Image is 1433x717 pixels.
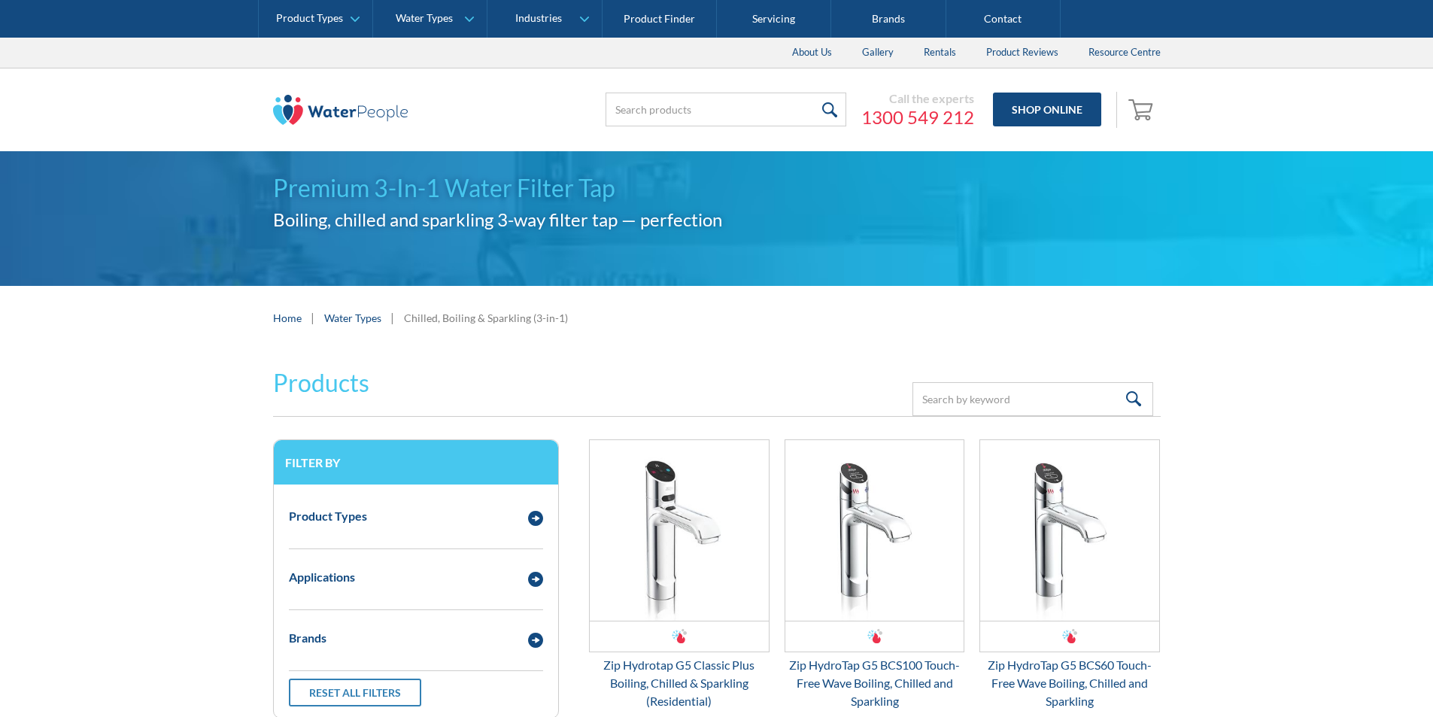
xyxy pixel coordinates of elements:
a: 1300 549 212 [861,106,974,129]
a: Gallery [847,38,909,68]
a: Product Reviews [971,38,1073,68]
div: Zip HydroTap G5 BCS100 Touch-Free Wave Boiling, Chilled and Sparkling [785,656,965,710]
div: Product Types [276,12,343,25]
div: Water Types [396,12,453,25]
a: Zip HydroTap G5 BCS60 Touch-Free Wave Boiling, Chilled and SparklingZip HydroTap G5 BCS60 Touch-F... [979,439,1160,710]
div: Product Types [289,507,367,525]
a: About Us [777,38,847,68]
img: The Water People [273,95,408,125]
div: Zip Hydrotap G5 Classic Plus Boiling, Chilled & Sparkling (Residential) [589,656,770,710]
img: Zip Hydrotap G5 Classic Plus Boiling, Chilled & Sparkling (Residential) [590,440,769,621]
a: Rentals [909,38,971,68]
div: Industries [515,12,562,25]
a: Home [273,310,302,326]
div: | [389,308,396,327]
a: Shop Online [993,93,1101,126]
div: Applications [289,568,355,586]
img: Zip HydroTap G5 BCS60 Touch-Free Wave Boiling, Chilled and Sparkling [980,440,1159,621]
img: Zip HydroTap G5 BCS100 Touch-Free Wave Boiling, Chilled and Sparkling [785,440,964,621]
a: Zip Hydrotap G5 Classic Plus Boiling, Chilled & Sparkling (Residential)Zip Hydrotap G5 Classic Pl... [589,439,770,710]
img: shopping cart [1128,97,1157,121]
h2: Boiling, chilled and sparkling 3-way filter tap — perfection [273,206,1161,233]
a: Resource Centre [1073,38,1176,68]
div: | [309,308,317,327]
a: Reset all filters [289,679,421,706]
div: Zip HydroTap G5 BCS60 Touch-Free Wave Boiling, Chilled and Sparkling [979,656,1160,710]
input: Search by keyword [912,382,1153,416]
input: Search products [606,93,846,126]
h1: Premium 3-In-1 Water Filter Tap [273,170,1161,206]
a: Open empty cart [1125,92,1161,128]
div: Brands [289,629,326,647]
h3: Filter by [285,455,547,469]
a: Zip HydroTap G5 BCS100 Touch-Free Wave Boiling, Chilled and SparklingZip HydroTap G5 BCS100 Touch... [785,439,965,710]
div: Chilled, Boiling & Sparkling (3-in-1) [404,310,568,326]
h2: Products [273,365,369,401]
div: Call the experts [861,91,974,106]
a: Water Types [324,310,381,326]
